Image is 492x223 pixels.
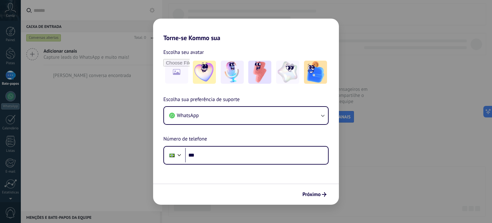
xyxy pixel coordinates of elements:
img: -2.jpeg [221,61,244,84]
font: WhatsApp [177,112,199,119]
font: Próximo [302,191,321,198]
button: WhatsApp [164,107,328,124]
font: Escolha sua preferência de suporte [163,96,240,103]
img: -3.jpeg [248,61,271,84]
button: Próximo [299,189,329,200]
font: Número de telefone [163,136,207,142]
img: -4.jpeg [276,61,299,84]
font: Torne-se Kommo sua [163,34,220,42]
font: Escolha seu avatar [163,49,204,56]
div: Brasil: + 55 [166,149,178,162]
img: -5.jpeg [304,61,327,84]
img: -1.jpeg [193,61,216,84]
